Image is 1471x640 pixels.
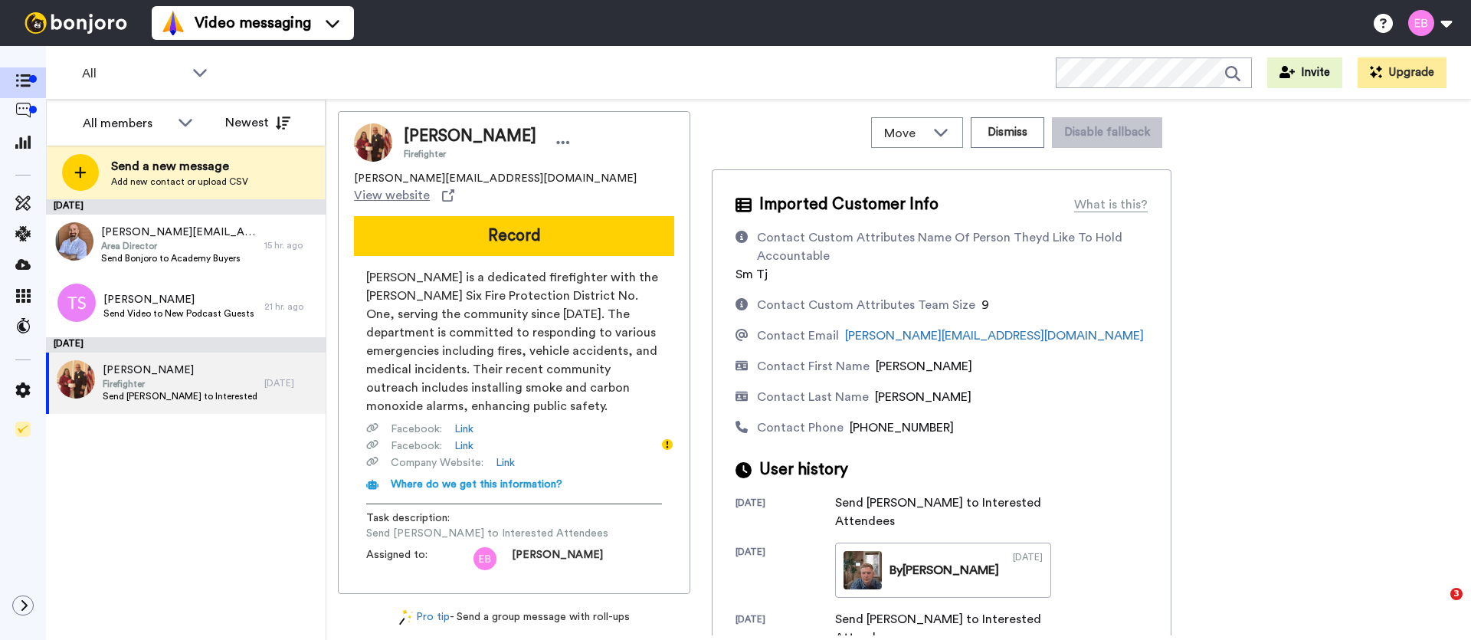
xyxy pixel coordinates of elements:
[354,216,674,256] button: Record
[111,176,248,188] span: Add new contact or upload CSV
[103,390,257,402] span: Send [PERSON_NAME] to Interested Attendees
[757,296,975,314] div: Contact Custom Attributes Team Size
[757,357,870,376] div: Contact First Name
[366,510,473,526] span: Task description :
[354,186,430,205] span: View website
[850,422,954,434] span: [PHONE_NUMBER]
[391,438,442,454] span: Facebook :
[1358,57,1446,88] button: Upgrade
[195,12,311,34] span: Video messaging
[103,292,254,307] span: [PERSON_NAME]
[391,455,483,471] span: Company Website :
[735,546,835,598] div: [DATE]
[454,438,473,454] a: Link
[354,186,454,205] a: View website
[103,307,254,320] span: Send Video to New Podcast Guests
[103,363,257,378] span: [PERSON_NAME]
[835,494,1080,530] div: Send [PERSON_NAME] to Interested Attendees
[354,171,637,186] span: [PERSON_NAME][EMAIL_ADDRESS][DOMAIN_NAME]
[103,378,257,390] span: Firefighter
[1267,57,1342,88] button: Invite
[1052,117,1162,148] button: Disable fallback
[55,222,93,261] img: d42ade05-1dad-43f3-9b83-2f3cdd02f9ae.jpg
[366,268,662,415] span: [PERSON_NAME] is a dedicated firefighter with the [PERSON_NAME] Six Fire Protection District No. ...
[884,124,926,143] span: Move
[1074,195,1148,214] div: What is this?
[512,547,603,570] span: [PERSON_NAME]
[759,458,848,481] span: User history
[757,418,844,437] div: Contact Phone
[1419,588,1456,625] iframe: Intercom live chat
[835,543,1051,598] a: By[PERSON_NAME][DATE]
[845,330,1144,342] a: [PERSON_NAME][EMAIL_ADDRESS][DOMAIN_NAME]
[101,225,257,240] span: [PERSON_NAME][EMAIL_ADDRESS][DOMAIN_NAME] [PERSON_NAME]
[15,422,31,437] img: Checklist.svg
[391,479,562,490] span: Where do we get this information?
[399,609,450,625] a: Pro tip
[981,299,989,311] span: 9
[264,377,318,389] div: [DATE]
[338,609,690,625] div: - Send a group message with roll-ups
[46,199,326,215] div: [DATE]
[354,123,392,162] img: Image of Desiree Amrine
[57,284,96,322] img: ts.png
[496,455,515,471] a: Link
[101,240,257,252] span: Area Director
[404,148,536,160] span: Firefighter
[46,337,326,353] div: [DATE]
[161,11,185,35] img: vm-color.svg
[111,157,248,176] span: Send a new message
[399,609,413,625] img: magic-wand.svg
[759,193,939,216] span: Imported Customer Info
[971,117,1044,148] button: Dismiss
[875,391,971,403] span: [PERSON_NAME]
[473,547,496,570] img: eb.png
[214,107,302,138] button: Newest
[889,561,999,579] div: By [PERSON_NAME]
[18,12,133,34] img: bj-logo-header-white.svg
[57,360,95,399] img: d23d9b32-c472-48fa-8b40-bb47850900fb.jpg
[82,64,185,83] span: All
[366,547,473,570] span: Assigned to:
[391,422,442,437] span: Facebook :
[660,438,674,451] div: Tooltip anchor
[101,252,257,264] span: Send Bonjoro to Academy Buyers
[757,388,869,406] div: Contact Last Name
[264,300,318,313] div: 21 hr. ago
[454,422,473,437] a: Link
[264,239,318,251] div: 15 hr. ago
[735,497,835,530] div: [DATE]
[735,268,768,281] span: Sm Tj
[1013,551,1043,589] div: [DATE]
[404,125,536,148] span: [PERSON_NAME]
[757,228,1142,265] div: Contact Custom Attributes Name Of Person Theyd Like To Hold Accountable
[366,526,608,541] span: Send [PERSON_NAME] to Interested Attendees
[757,327,839,345] div: Contact Email
[876,360,972,373] span: [PERSON_NAME]
[844,551,882,589] img: 3bef91cd-13f8-435d-87f6-c12ff1ce0b44-thumb.jpg
[83,114,170,133] div: All members
[1450,588,1463,600] span: 3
